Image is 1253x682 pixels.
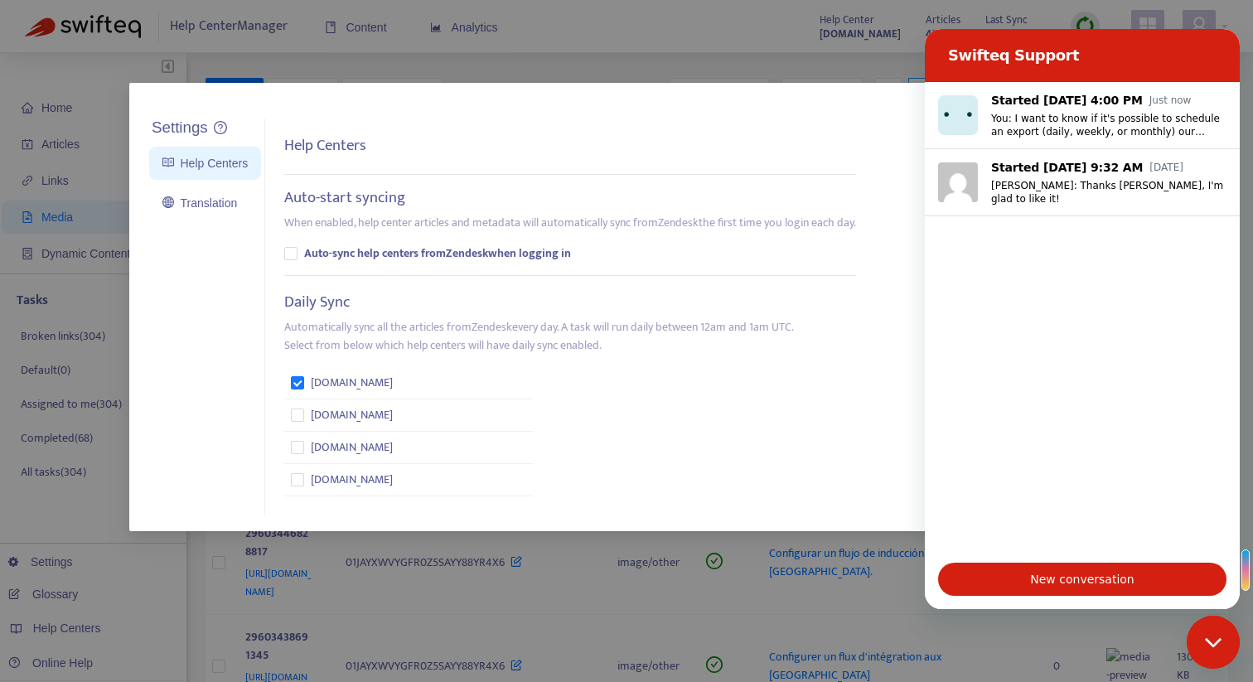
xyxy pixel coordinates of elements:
[925,29,1240,609] iframe: Messaging window
[1187,616,1240,669] iframe: Button to launch messaging window, conversation in progress
[284,189,405,208] h5: Auto-start syncing
[311,471,393,489] span: [DOMAIN_NAME]
[152,119,208,138] h5: Settings
[284,214,856,232] p: When enabled, help center articles and metadata will automatically sync from Zendesk the first ti...
[214,121,227,135] a: question-circle
[162,157,248,170] a: Help Centers
[284,137,366,156] h5: Help Centers
[284,293,350,312] h5: Daily Sync
[214,121,227,134] span: question-circle
[162,196,237,210] a: Translation
[284,318,794,355] p: Automatically sync all the articles from Zendesk every day. A task will run daily between 12am an...
[311,374,393,392] span: [DOMAIN_NAME]
[311,406,393,424] span: [DOMAIN_NAME]
[311,438,393,457] span: [DOMAIN_NAME]
[304,244,571,263] b: Auto-sync help centers from Zendesk when logging in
